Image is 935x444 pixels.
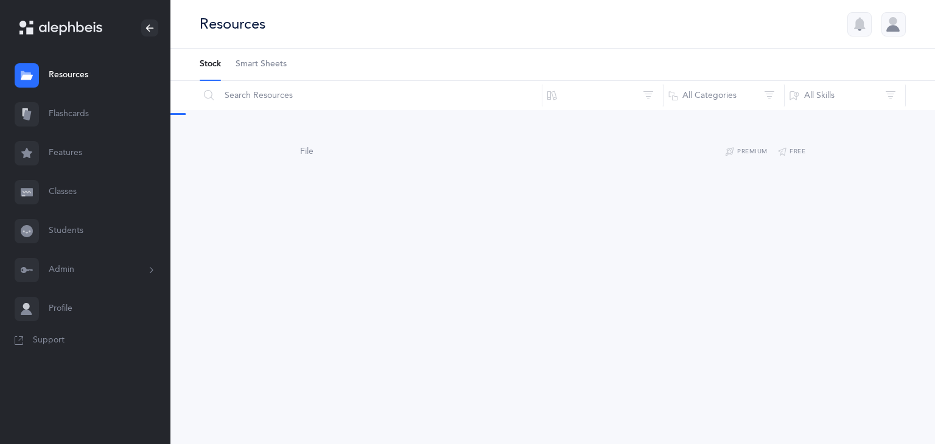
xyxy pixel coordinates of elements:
button: Free [777,145,806,159]
span: Smart Sheets [236,58,287,71]
button: Premium [725,145,768,159]
input: Search Resources [199,81,542,110]
button: All Categories [663,81,785,110]
span: Support [33,335,65,347]
span: File [300,147,313,156]
button: All Skills [784,81,906,110]
div: Resources [200,14,265,34]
